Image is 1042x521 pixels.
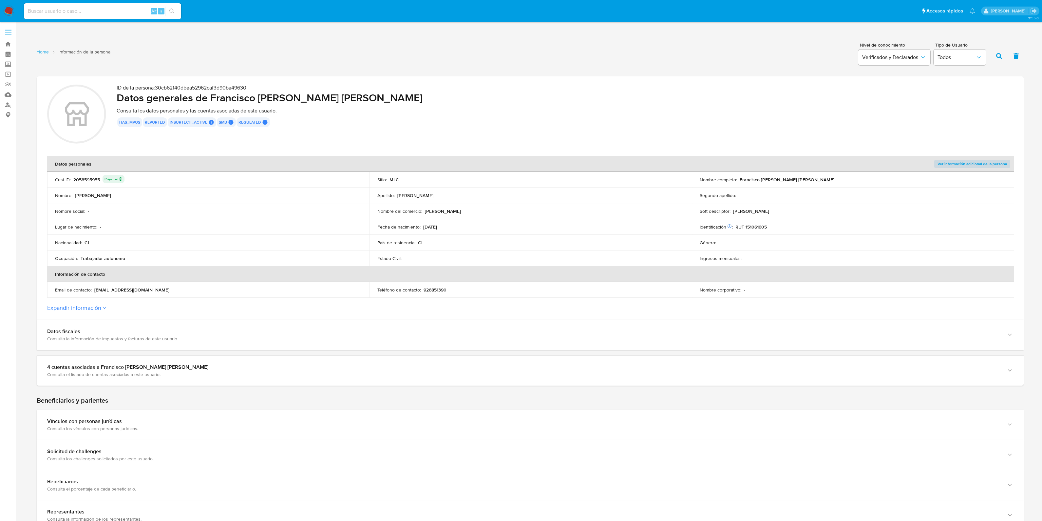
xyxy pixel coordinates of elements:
[938,54,976,61] span: Todos
[858,50,930,65] button: Verificados y Declarados
[165,7,179,16] button: search-icon
[37,49,49,55] a: Home
[860,43,930,47] span: Nivel de conocimiento
[935,43,988,47] span: Tipo de Usuario
[160,8,162,14] span: s
[934,50,986,65] button: Todos
[59,49,110,55] span: Información de la persona
[926,8,963,14] span: Accesos rápidos
[24,7,181,15] input: Buscar usuario o caso...
[1030,8,1037,14] a: Salir
[970,8,975,14] a: Notificaciones
[37,46,110,65] nav: List of pages
[991,8,1028,14] p: camilafernanda.paredessaldano@mercadolibre.cl
[151,8,157,14] span: Alt
[862,54,920,61] span: Verificados y Declarados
